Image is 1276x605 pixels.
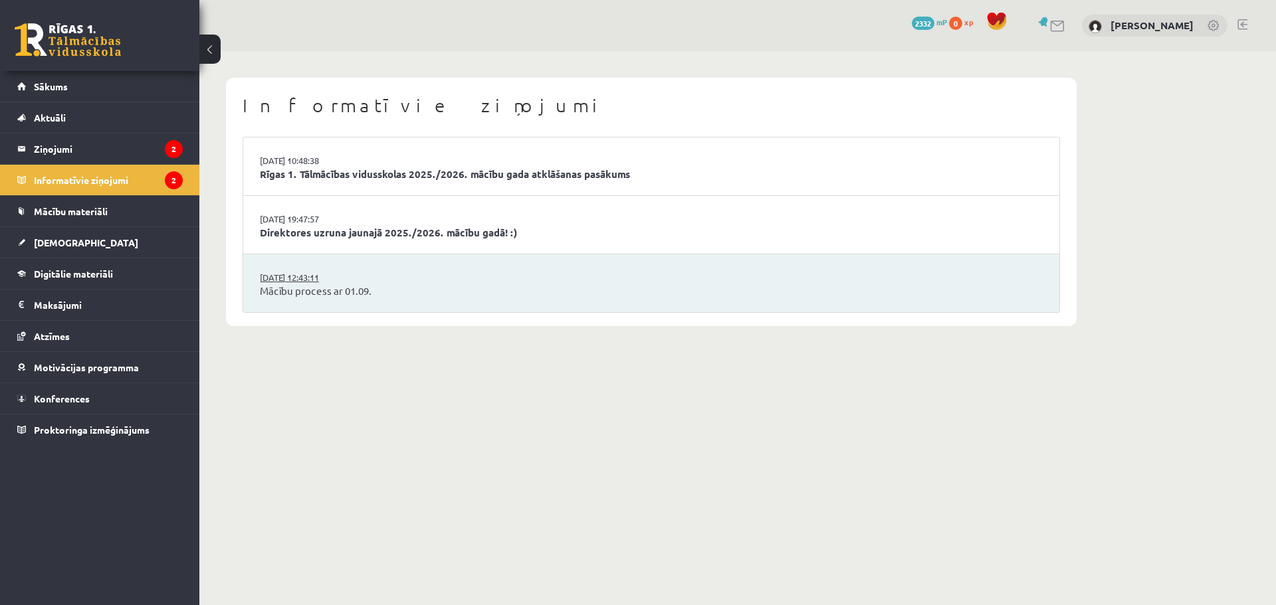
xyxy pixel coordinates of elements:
span: Aktuāli [34,112,66,124]
span: Konferences [34,392,90,404]
a: Atzīmes [17,321,183,351]
i: 2 [165,171,183,189]
legend: Informatīvie ziņojumi [34,165,183,195]
a: Proktoringa izmēģinājums [17,414,183,445]
a: Maksājumi [17,290,183,320]
i: 2 [165,140,183,158]
a: [DATE] 12:43:11 [260,271,360,284]
a: Sākums [17,71,183,102]
span: Sākums [34,80,68,92]
legend: Maksājumi [34,290,183,320]
span: Mācību materiāli [34,205,108,217]
a: Rīgas 1. Tālmācības vidusskolas 2025./2026. mācību gada atklāšanas pasākums [260,167,1043,182]
a: Informatīvie ziņojumi2 [17,165,183,195]
img: Samanta Kisele [1089,20,1102,33]
a: [DATE] 10:48:38 [260,154,360,167]
a: Digitālie materiāli [17,258,183,289]
span: Atzīmes [34,330,70,342]
a: 0 xp [949,17,980,27]
span: 2332 [912,17,934,30]
span: mP [936,17,947,27]
span: xp [964,17,973,27]
span: [DEMOGRAPHIC_DATA] [34,236,138,248]
a: Aktuāli [17,102,183,133]
span: Proktoringa izmēģinājums [34,424,150,436]
a: Rīgas 1. Tālmācības vidusskola [15,23,121,56]
a: Motivācijas programma [17,352,183,383]
a: [PERSON_NAME] [1111,19,1194,32]
h1: Informatīvie ziņojumi [243,94,1060,117]
a: Ziņojumi2 [17,133,183,164]
legend: Ziņojumi [34,133,183,164]
a: Direktores uzruna jaunajā 2025./2026. mācību gadā! :) [260,225,1043,240]
a: Mācību materiāli [17,196,183,226]
a: Mācību process ar 01.09. [260,284,1043,299]
span: 0 [949,17,962,30]
a: [DEMOGRAPHIC_DATA] [17,227,183,258]
a: 2332 mP [912,17,947,27]
span: Motivācijas programma [34,361,139,373]
a: Konferences [17,383,183,414]
span: Digitālie materiāli [34,268,113,280]
a: [DATE] 19:47:57 [260,213,360,226]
